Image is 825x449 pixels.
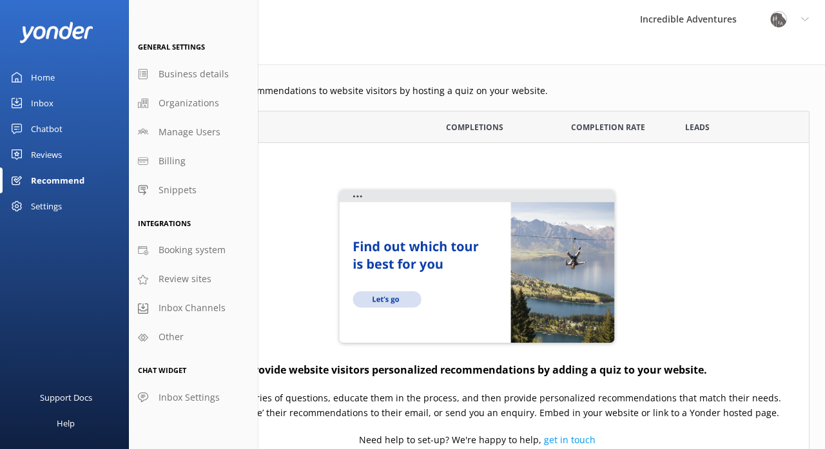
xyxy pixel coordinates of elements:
[40,385,92,410] div: Support Docs
[769,10,788,29] img: 834-1758036015.png
[19,22,93,43] img: yonder-white-logo.png
[685,121,710,133] span: Leads
[129,265,258,294] a: Review sites
[247,362,707,379] h4: Provide website visitors personalized recommendations by adding a quiz to your website.
[129,118,258,147] a: Manage Users
[159,272,211,286] span: Review sites
[159,301,226,315] span: Inbox Channels
[31,167,84,193] div: Recommend
[31,193,62,219] div: Settings
[544,434,596,446] a: get in touch
[57,410,75,436] div: Help
[31,64,55,90] div: Home
[129,147,258,176] a: Billing
[159,125,220,139] span: Manage Users
[129,176,258,205] a: Snippets
[138,218,191,228] span: Integrations
[31,90,53,116] div: Inbox
[159,330,184,344] span: Other
[129,89,258,118] a: Organizations
[129,294,258,323] a: Inbox Channels
[138,365,186,375] span: Chat Widget
[129,383,258,412] a: Inbox Settings
[159,183,197,197] span: Snippets
[144,84,810,98] p: Provide personalised recommendations to website visitors by hosting a quiz on your website.
[138,42,205,52] span: General Settings
[129,236,258,265] a: Booking system
[158,392,796,421] p: Ask customers a series of questions, educate them in the process, and then provide personalized r...
[159,96,219,110] span: Organizations
[159,243,226,257] span: Booking system
[446,121,503,133] span: Completions
[159,154,186,168] span: Billing
[129,323,258,352] a: Other
[31,116,63,142] div: Chatbot
[159,67,229,81] span: Business details
[571,121,645,133] span: Completion Rate
[159,390,220,405] span: Inbox Settings
[31,142,62,167] div: Reviews
[359,434,596,448] p: Need help to set-up? We're happy to help,
[129,60,258,89] a: Business details
[335,187,619,348] img: quiz-website...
